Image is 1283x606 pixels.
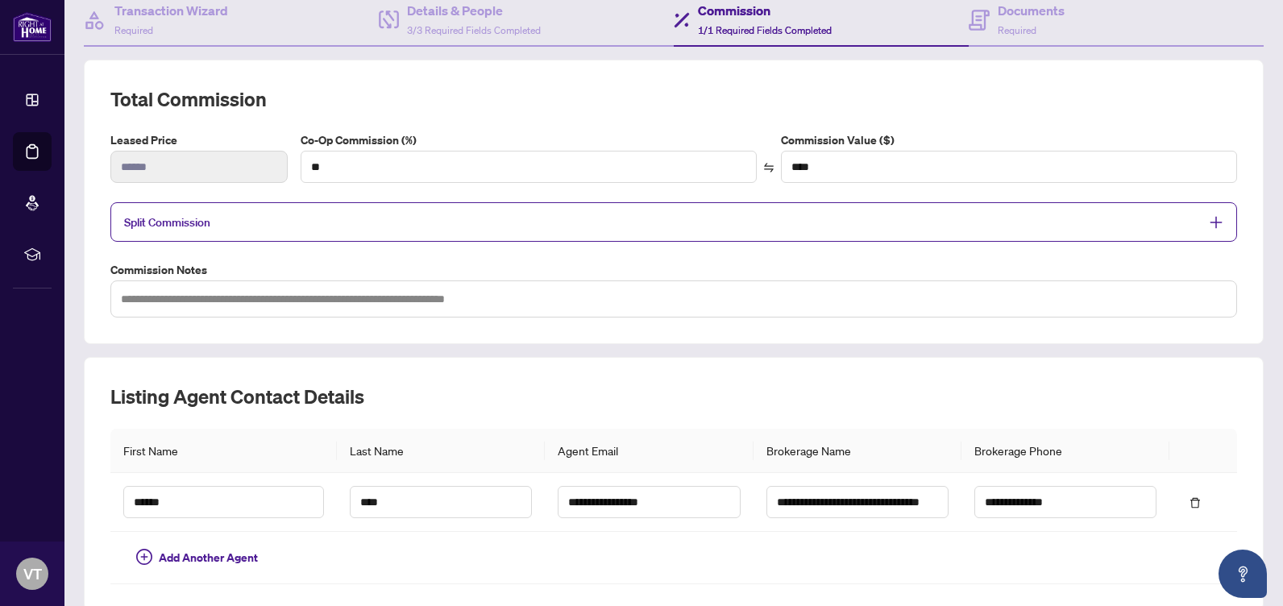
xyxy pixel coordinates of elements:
button: Add Another Agent [123,545,271,571]
h2: Total Commission [110,86,1237,112]
label: Commission Notes [110,261,1237,279]
th: Brokerage Phone [961,429,1169,473]
span: Required [998,24,1036,36]
span: Required [114,24,153,36]
span: 1/1 Required Fields Completed [698,24,832,36]
span: plus [1209,215,1223,230]
span: VT [23,562,42,585]
label: Co-Op Commission (%) [301,131,757,149]
img: logo [13,12,52,42]
span: 3/3 Required Fields Completed [407,24,541,36]
span: swap [763,162,774,173]
span: Split Commission [124,215,210,230]
label: Leased Price [110,131,288,149]
h4: Commission [698,1,832,20]
span: Add Another Agent [159,549,258,567]
th: Agent Email [545,429,753,473]
span: delete [1190,497,1201,508]
th: Brokerage Name [754,429,961,473]
label: Commission Value ($) [781,131,1237,149]
div: Split Commission [110,202,1237,242]
button: Open asap [1219,550,1267,598]
h2: Listing Agent Contact Details [110,384,1237,409]
th: First Name [110,429,337,473]
span: plus-circle [136,549,152,565]
th: Last Name [337,429,545,473]
h4: Details & People [407,1,541,20]
h4: Transaction Wizard [114,1,228,20]
h4: Documents [998,1,1065,20]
